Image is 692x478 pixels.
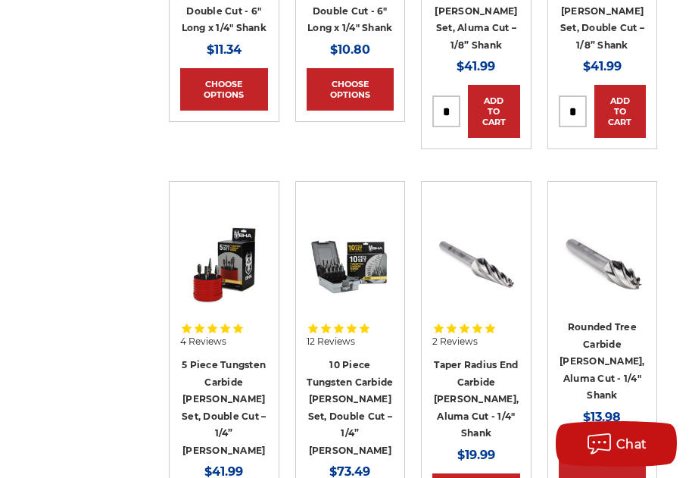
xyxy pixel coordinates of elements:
span: 2 Reviews [432,337,478,346]
img: BHA Double Cut Carbide Burr 5 Piece Set, 1/4" Shank [180,220,268,308]
span: $10.80 [330,42,370,57]
span: 12 Reviews [307,337,355,346]
a: BHA Double Cut Carbide Burr 5 Piece Set, 1/4" Shank [180,192,268,308]
span: $19.99 [457,448,495,462]
a: SL-3NF taper radius shape carbide burr 1/4" shank [432,192,520,308]
a: Choose Options [307,68,394,111]
img: SF-3NF rounded tree shape carbide burr 1/4" shank [559,220,647,308]
span: $11.34 [207,42,242,57]
img: BHA Carbide Burr 10 Piece Set, Double Cut with 1/4" Shanks [307,220,394,308]
a: Add to Cart [594,85,647,138]
span: $41.99 [583,59,622,73]
a: 5 Piece Tungsten Carbide [PERSON_NAME] Set, Double Cut – 1/4” [PERSON_NAME] [182,359,266,456]
a: Choose Options [180,68,268,111]
a: Taper Radius End Carbide [PERSON_NAME], Aluma Cut - 1/4" Shank [434,359,519,439]
span: $41.99 [457,59,495,73]
a: 10 Piece Tungsten Carbide [PERSON_NAME] Set, Double Cut – 1/4” [PERSON_NAME] [307,359,393,456]
a: Add to Cart [468,85,520,138]
a: SF-3NF rounded tree shape carbide burr 1/4" shank [559,192,647,308]
span: 4 Reviews [180,337,226,346]
a: Rounded Tree Carbide [PERSON_NAME], Aluma Cut - 1/4" Shank [560,321,645,401]
button: Chat [556,421,677,467]
span: $13.98 [583,410,621,424]
a: BHA Carbide Burr 10 Piece Set, Double Cut with 1/4" Shanks [307,192,394,308]
img: SL-3NF taper radius shape carbide burr 1/4" shank [432,220,520,308]
span: Chat [616,437,647,451]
